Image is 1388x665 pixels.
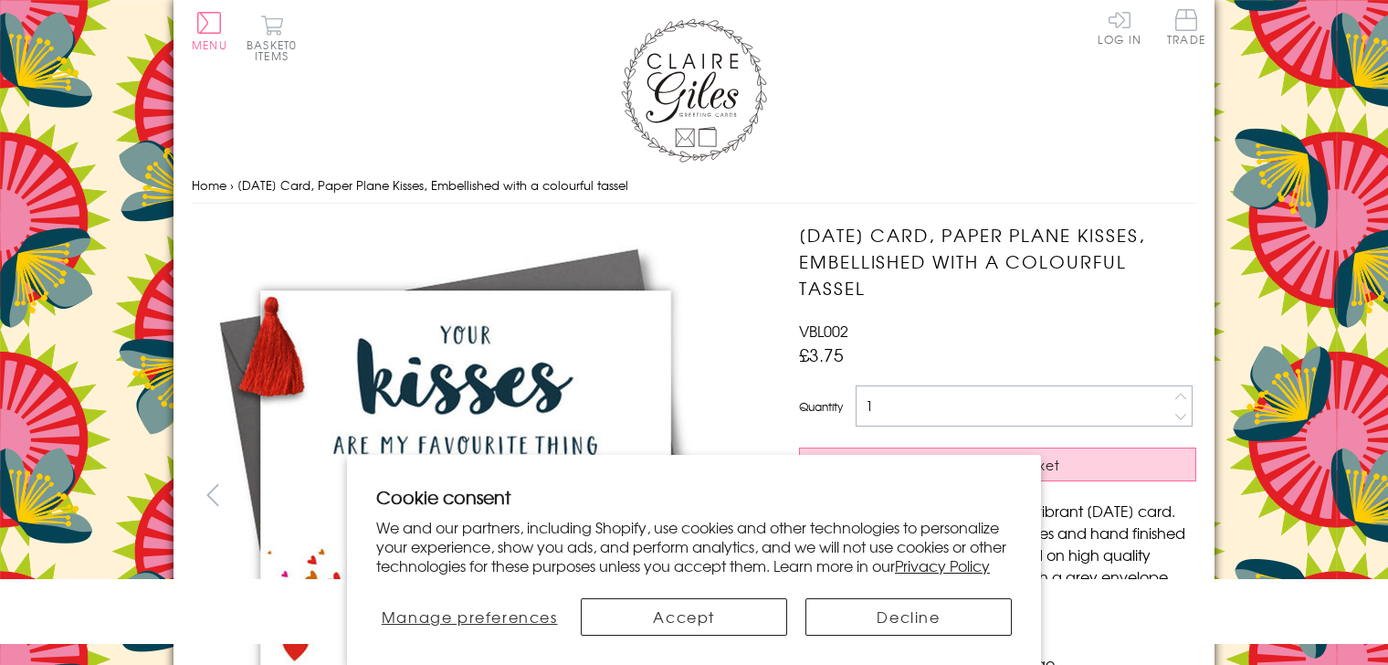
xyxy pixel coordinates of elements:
[376,598,563,636] button: Manage preferences
[895,554,990,576] a: Privacy Policy
[192,37,227,53] span: Menu
[799,222,1196,301] h1: [DATE] Card, Paper Plane Kisses, Embellished with a colourful tassel
[376,484,1012,510] h2: Cookie consent
[382,606,558,628] span: Manage preferences
[376,518,1012,575] p: We and our partners, including Shopify, use cookies and other technologies to personalize your ex...
[255,37,297,64] span: 0 items
[799,320,848,342] span: VBL002
[581,598,787,636] button: Accept
[192,167,1196,205] nav: breadcrumbs
[621,18,767,163] img: Claire Giles Greetings Cards
[1167,9,1205,45] span: Trade
[247,15,297,61] button: Basket0 items
[1167,9,1205,48] a: Trade
[237,176,628,194] span: [DATE] Card, Paper Plane Kisses, Embellished with a colourful tassel
[192,474,233,515] button: prev
[192,176,226,194] a: Home
[799,342,844,367] span: £3.75
[192,12,227,50] button: Menu
[799,448,1196,481] button: Add to Basket
[799,398,843,415] label: Quantity
[230,176,234,194] span: ›
[1098,9,1141,45] a: Log In
[805,598,1012,636] button: Decline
